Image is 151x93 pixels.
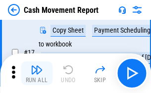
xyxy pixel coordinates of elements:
[118,6,126,14] img: Support
[39,41,72,48] div: to workbook
[26,77,48,83] div: Run All
[84,61,116,85] button: Skip
[21,61,52,85] button: Run All
[50,25,86,37] div: Copy Sheet
[94,77,106,83] div: Skip
[24,5,99,15] div: Cash Movement Report
[31,64,43,76] img: Run All
[131,4,143,16] img: Settings menu
[8,4,20,16] img: Back
[24,48,35,56] span: # 17
[94,64,106,76] img: Skip
[124,65,140,81] img: Main button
